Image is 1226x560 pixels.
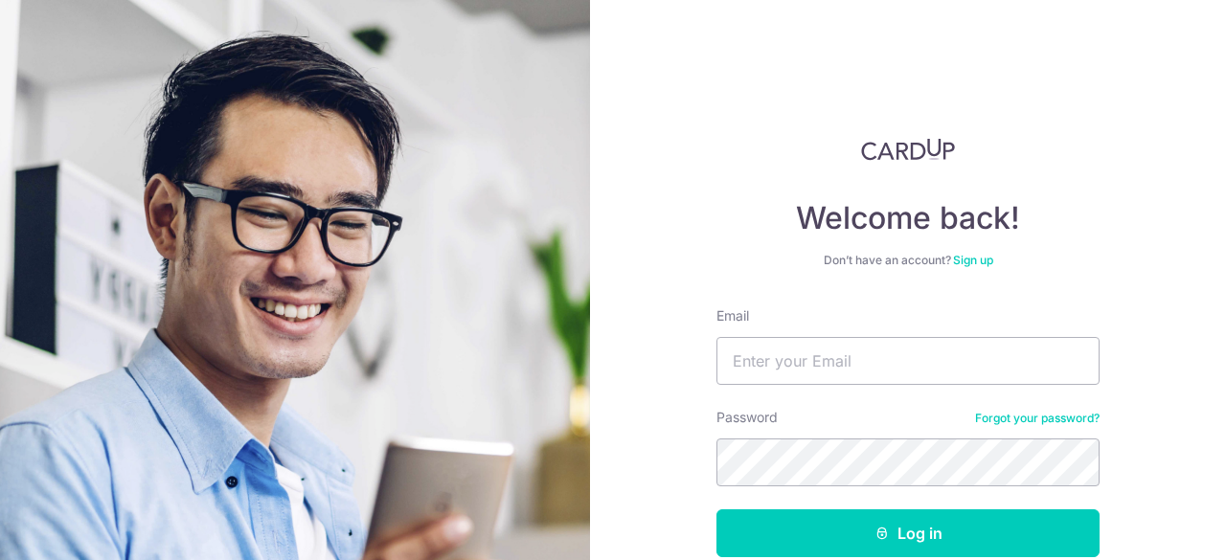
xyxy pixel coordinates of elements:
[716,253,1100,268] div: Don’t have an account?
[716,509,1100,557] button: Log in
[716,337,1100,385] input: Enter your Email
[716,306,749,325] label: Email
[953,253,993,267] a: Sign up
[716,408,778,427] label: Password
[716,199,1100,237] h4: Welcome back!
[975,411,1100,426] a: Forgot your password?
[861,138,955,161] img: CardUp Logo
